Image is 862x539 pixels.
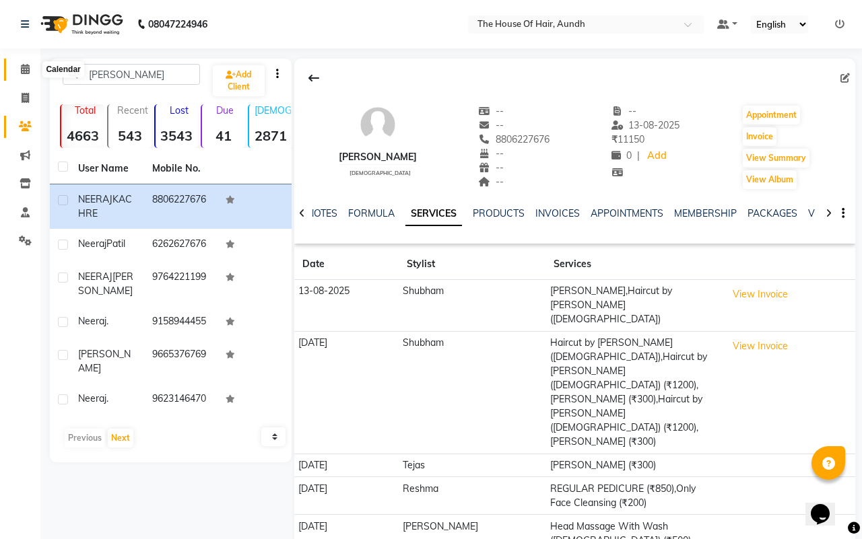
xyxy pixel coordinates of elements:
[545,454,722,477] td: [PERSON_NAME] (₹300)
[399,331,545,454] td: Shubham
[350,170,411,176] span: [DEMOGRAPHIC_DATA]
[70,153,144,184] th: User Name
[535,207,580,219] a: INVOICES
[148,5,207,43] b: 08047224946
[144,306,218,339] td: 9158944455
[106,238,125,250] span: Patil
[743,170,797,189] button: View Album
[108,127,152,144] strong: 543
[637,149,640,163] span: |
[545,249,722,280] th: Services
[106,315,108,327] span: .
[339,150,417,164] div: [PERSON_NAME]
[611,133,618,145] span: ₹
[78,348,131,374] span: [PERSON_NAME]
[645,147,669,166] a: Add
[478,133,550,145] span: 8806227676
[545,331,722,454] td: Haircut by [PERSON_NAME] ([DEMOGRAPHIC_DATA]),Haircut by [PERSON_NAME] ([DEMOGRAPHIC_DATA]) (₹120...
[42,62,84,78] div: Calendar
[591,207,663,219] a: APPOINTMENTS
[156,127,199,144] strong: 3543
[611,149,632,161] span: 0
[144,384,218,417] td: 9623146470
[545,280,722,332] td: [PERSON_NAME],Haircut by [PERSON_NAME] ([DEMOGRAPHIC_DATA])
[478,147,504,159] span: --
[63,64,200,85] input: Search by Name/Mobile/Email/Code
[114,104,152,116] p: Recent
[399,249,545,280] th: Stylist
[294,249,399,280] th: Date
[61,127,104,144] strong: 4663
[78,238,106,250] span: Neeraj
[611,119,680,131] span: 13-08-2025
[205,104,245,116] p: Due
[348,207,395,219] a: FORMULA
[249,127,292,144] strong: 2871
[743,149,809,168] button: View Summary
[144,153,218,184] th: Mobile No.
[161,104,199,116] p: Lost
[108,429,133,447] button: Next
[144,229,218,262] td: 6262627676
[399,477,545,515] td: Reshma
[300,65,328,91] div: Back to Client
[255,104,292,116] p: [DEMOGRAPHIC_DATA]
[727,336,794,357] button: View Invoice
[78,271,112,283] span: NEERAJ
[473,207,525,219] a: PRODUCTS
[358,104,398,145] img: avatar
[748,207,797,219] a: PACKAGES
[611,133,644,145] span: 11150
[67,104,104,116] p: Total
[294,331,399,454] td: [DATE]
[727,284,794,305] button: View Invoice
[674,207,737,219] a: MEMBERSHIP
[144,262,218,306] td: 9764221199
[294,477,399,515] td: [DATE]
[808,207,861,219] a: VOUCHERS
[399,454,545,477] td: Tejas
[294,280,399,332] td: 13-08-2025
[78,315,106,327] span: Neeraj
[307,207,337,219] a: NOTES
[743,106,800,124] button: Appointment
[545,477,722,515] td: REGULAR PEDICURE (₹850),Only Face Cleansing (₹200)
[478,176,504,188] span: --
[478,119,504,131] span: --
[144,339,218,384] td: 9665376769
[78,392,106,404] span: Neeraj
[294,454,399,477] td: [DATE]
[478,161,504,174] span: --
[611,105,637,117] span: --
[405,202,462,226] a: SERVICES
[399,280,545,332] td: Shubham
[213,65,265,96] a: Add Client
[106,392,108,404] span: .
[144,184,218,229] td: 8806227676
[805,485,849,526] iframe: chat widget
[202,127,245,144] strong: 41
[478,105,504,117] span: --
[34,5,127,43] img: logo
[743,127,776,146] button: Invoice
[78,193,112,205] span: NEERAJ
